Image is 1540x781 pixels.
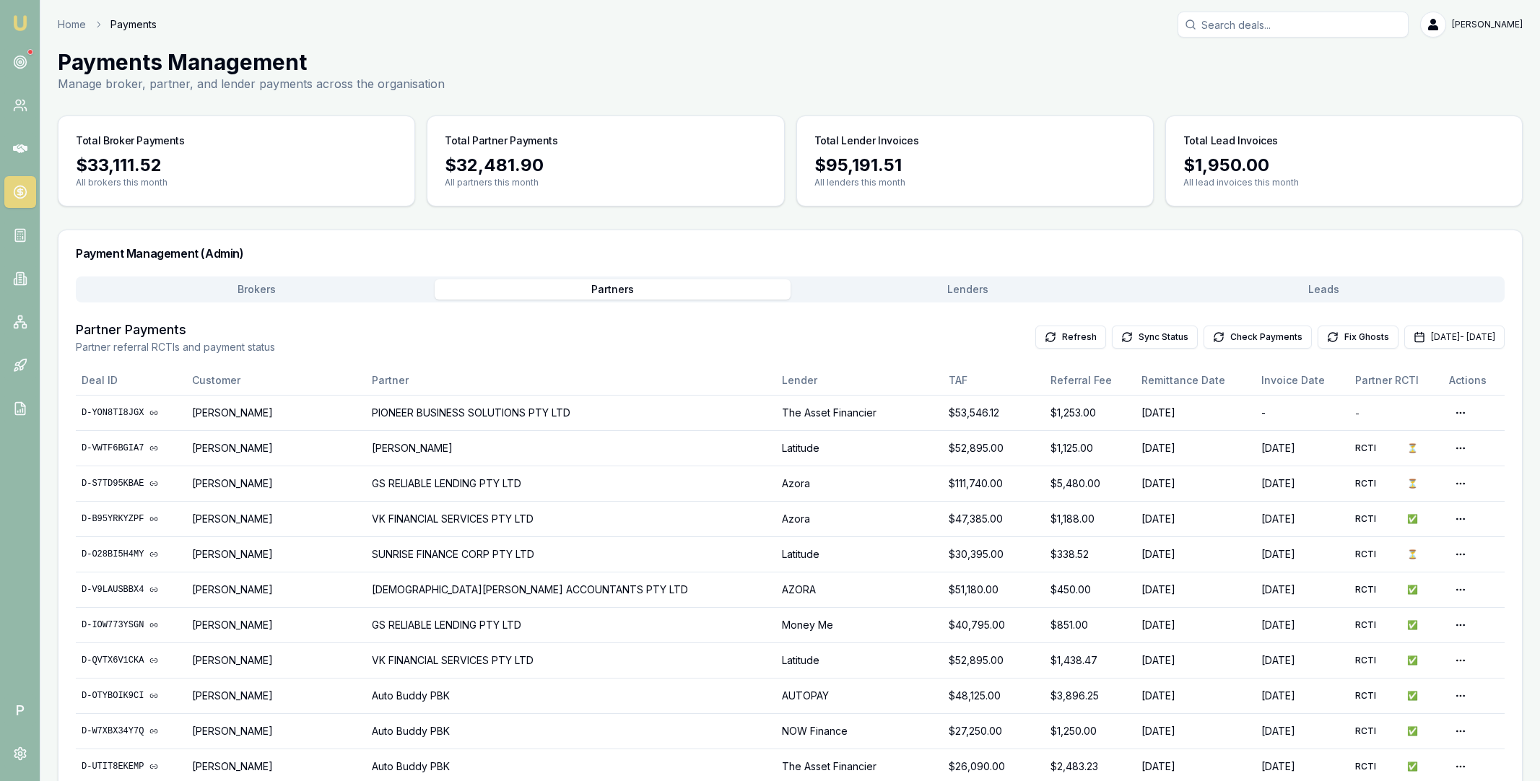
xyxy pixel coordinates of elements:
td: Auto Buddy PBK [366,713,776,749]
span: DB ID: cmehsxepq00033zall4iw14y0 Xero ID: 99cb2645-77b4-4d39-85db-eb7ccfd9dcb8 Status: PAID [1355,761,1401,772]
button: Lenders [791,279,1147,300]
td: [PERSON_NAME] [186,572,366,607]
a: D-O28BI5H4MY [82,549,180,560]
td: [DATE] [1136,713,1255,749]
p: All lead invoices this month [1183,177,1505,188]
td: [DATE] [1136,501,1255,536]
td: [PERSON_NAME] [186,678,366,713]
span: DB ID: cmeqi7gni002lfyk2trzpd0uc Xero ID: 10f1a9d7-1db7-486d-b293-080848f44a16 Status: AUTHORISED [1355,478,1401,489]
td: [PERSON_NAME] [186,536,366,572]
a: D-OTYBOIK9CI [82,690,180,702]
div: $48,125.00 [949,689,1039,703]
div: $851.00 [1050,618,1130,632]
td: [PERSON_NAME] [186,501,366,536]
span: DB ID: cmep342by000jflxfqy10rhwa Xero ID: e707d602-6232-4c30-a68a-68237c058c78 Status: PAID [1355,513,1401,525]
div: $32,481.90 [445,154,766,177]
h3: Total Partner Payments [445,134,557,148]
td: [PERSON_NAME] [186,430,366,466]
td: [PERSON_NAME] [366,430,776,466]
h3: Payment Management (Admin) [76,248,1505,259]
div: $1,438.47 [1050,653,1130,668]
span: - [1355,408,1360,419]
td: [DATE] [1256,678,1349,713]
td: [DATE] [1256,430,1349,466]
td: [DATE] [1256,713,1349,749]
td: SUNRISE FINANCE CORP PTY LTD [366,536,776,572]
a: D-YON8TI8JGX [82,407,180,419]
span: Payment Pending [1407,549,1418,560]
td: [DATE] [1136,536,1255,572]
div: $40,795.00 [949,618,1039,632]
h1: Payments Management [58,49,445,75]
td: [DATE] [1136,572,1255,607]
td: NOW Finance [776,713,942,749]
h3: Total Broker Payments [76,134,185,148]
div: $2,483.23 [1050,759,1130,774]
a: D-QVTX6V1CKA [82,655,180,666]
td: Azora [776,501,942,536]
div: $1,250.00 [1050,724,1130,738]
td: [DATE] [1136,395,1255,430]
th: Partner [366,366,776,395]
span: Payment Received [1407,513,1418,525]
div: $95,191.51 [814,154,1136,177]
a: Home [58,17,86,32]
h3: Partner Payments [76,320,275,340]
h3: Total Lead Invoices [1183,134,1278,148]
button: [DATE]- [DATE] [1404,326,1505,349]
div: $1,950.00 [1183,154,1505,177]
td: [DATE] [1256,536,1349,572]
div: $51,180.00 [949,583,1039,597]
div: $27,250.00 [949,724,1039,738]
td: [DATE] [1136,642,1255,678]
td: AUTOPAY [776,678,942,713]
span: Payment Received [1407,655,1418,666]
td: Latitude [776,642,942,678]
a: D-UTIT8EKEMP [82,761,180,772]
td: [DATE] [1136,678,1255,713]
div: $450.00 [1050,583,1130,597]
td: The Asset Financier [776,395,942,430]
td: [PERSON_NAME] [186,395,366,430]
div: $33,111.52 [76,154,397,177]
span: Payment Received [1407,619,1418,631]
button: Refresh [1035,326,1106,349]
a: D-W7XBX34Y7Q [82,725,180,737]
td: [DATE] [1136,466,1255,501]
button: Leads [1146,279,1502,300]
td: [DATE] [1256,466,1349,501]
button: Fix Ghosts [1318,326,1398,349]
span: P [4,694,36,726]
img: emu-icon-u.png [12,14,29,32]
div: $26,090.00 [949,759,1039,774]
div: $5,480.00 [1050,476,1130,491]
span: DB ID: cmehsxc7y00013zalz1xirydb Xero ID: 36da12d5-8330-4986-bce4-c56dbbe4a6b8 Status: PAID [1355,725,1401,737]
span: [PERSON_NAME] [1452,19,1523,30]
td: GS RELIABLE LENDING PTY LTD [366,607,776,642]
button: Partners [435,279,791,300]
span: Payment Received [1407,690,1418,702]
th: Customer [186,366,366,395]
td: Azora [776,466,942,501]
div: $1,125.00 [1050,441,1130,455]
div: $1,188.00 [1050,512,1130,526]
th: Deal ID [76,366,186,395]
th: Invoice Date [1256,366,1349,395]
span: DB ID: cmeknjh11000yrbf4lahlys3k Xero ID: aff9fd1c-aaa1-45e7-8604-92650b16c496 Status: PAID [1355,584,1401,595]
span: Payment Pending [1407,478,1418,489]
div: $47,385.00 [949,512,1039,526]
button: Check Payments [1204,326,1312,349]
th: TAF [943,366,1045,395]
span: DB ID: cmep2lklq000avyjlho2mogdd Xero ID: 3c845263-6a63-4196-bd6d-d26ec59953c0 Status: AUTHORISED [1355,549,1401,560]
td: Auto Buddy PBK [366,678,776,713]
a: D-S7TD95KBAE [82,478,180,489]
span: - [1261,406,1266,419]
span: Payment Received [1407,725,1418,737]
p: All brokers this month [76,177,397,188]
div: $3,896.25 [1050,689,1130,703]
span: Payments [110,17,157,32]
input: Search deals [1178,12,1409,38]
div: $338.52 [1050,547,1130,562]
span: DB ID: cmefmz7cy000rvuikrzbkfwrh Xero ID: 04b24ca2-c235-478e-be49-01863e063fae Status: PAID [1355,655,1401,666]
div: $111,740.00 [949,476,1039,491]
